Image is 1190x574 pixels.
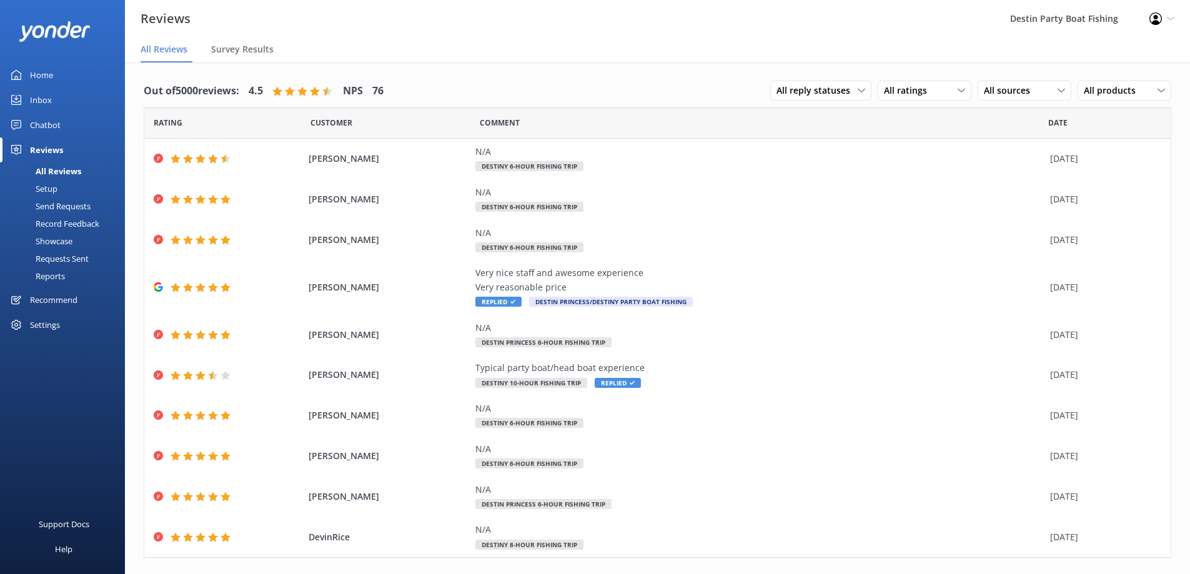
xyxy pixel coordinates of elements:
[1050,368,1155,382] div: [DATE]
[30,287,77,312] div: Recommend
[309,280,470,294] span: [PERSON_NAME]
[475,361,1044,375] div: Typical party boat/head boat experience
[1050,530,1155,544] div: [DATE]
[7,215,99,232] div: Record Feedback
[19,21,91,42] img: yonder-white-logo.png
[1050,408,1155,422] div: [DATE]
[475,483,1044,497] div: N/A
[475,337,612,347] span: Destin Princess 6-Hour Fishing Trip
[7,180,125,197] a: Setup
[309,408,470,422] span: [PERSON_NAME]
[1050,490,1155,503] div: [DATE]
[30,312,60,337] div: Settings
[7,162,125,180] a: All Reviews
[475,442,1044,456] div: N/A
[475,186,1044,199] div: N/A
[7,267,65,285] div: Reports
[310,117,352,129] span: Date
[7,267,125,285] a: Reports
[7,215,125,232] a: Record Feedback
[39,512,89,537] div: Support Docs
[55,537,72,562] div: Help
[309,152,470,166] span: [PERSON_NAME]
[7,162,81,180] div: All Reviews
[475,418,583,428] span: Destiny 6-Hour Fishing Trip
[309,368,470,382] span: [PERSON_NAME]
[309,328,470,342] span: [PERSON_NAME]
[141,9,191,29] h3: Reviews
[475,540,583,550] span: Destiny 8-Hour Fishing Trip
[475,145,1044,159] div: N/A
[7,232,125,250] a: Showcase
[144,83,239,99] h4: Out of 5000 reviews:
[7,250,89,267] div: Requests Sent
[30,62,53,87] div: Home
[475,378,587,388] span: Destiny 10-Hour Fishing Trip
[309,530,470,544] span: DevinRice
[30,112,61,137] div: Chatbot
[475,226,1044,240] div: N/A
[211,43,274,56] span: Survey Results
[475,402,1044,415] div: N/A
[475,297,522,307] span: Replied
[475,499,612,509] span: Destin Princess 6-Hour Fishing Trip
[475,266,1044,294] div: Very nice staff and awesome experience Very reasonable price
[30,87,52,112] div: Inbox
[776,84,858,97] span: All reply statuses
[1084,84,1143,97] span: All products
[1050,233,1155,247] div: [DATE]
[7,180,57,197] div: Setup
[309,490,470,503] span: [PERSON_NAME]
[475,242,583,252] span: Destiny 6-Hour Fishing Trip
[595,378,641,388] span: Replied
[309,449,470,463] span: [PERSON_NAME]
[475,458,583,468] span: Destiny 6-Hour Fishing Trip
[529,297,693,307] span: Destin Princess/Destiny Party Boat Fishing
[141,43,187,56] span: All Reviews
[1050,449,1155,463] div: [DATE]
[1050,280,1155,294] div: [DATE]
[1048,117,1068,129] span: Date
[475,202,583,212] span: Destiny 6-Hour Fishing Trip
[7,197,125,215] a: Send Requests
[372,83,384,99] h4: 76
[309,233,470,247] span: [PERSON_NAME]
[475,161,583,171] span: Destiny 6-Hour Fishing Trip
[984,84,1038,97] span: All sources
[30,137,63,162] div: Reviews
[475,321,1044,335] div: N/A
[7,250,125,267] a: Requests Sent
[1050,192,1155,206] div: [DATE]
[1050,328,1155,342] div: [DATE]
[7,197,91,215] div: Send Requests
[7,232,72,250] div: Showcase
[480,117,520,129] span: Question
[884,84,935,97] span: All ratings
[475,523,1044,537] div: N/A
[154,117,182,129] span: Date
[309,192,470,206] span: [PERSON_NAME]
[1050,152,1155,166] div: [DATE]
[249,83,263,99] h4: 4.5
[343,83,363,99] h4: NPS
